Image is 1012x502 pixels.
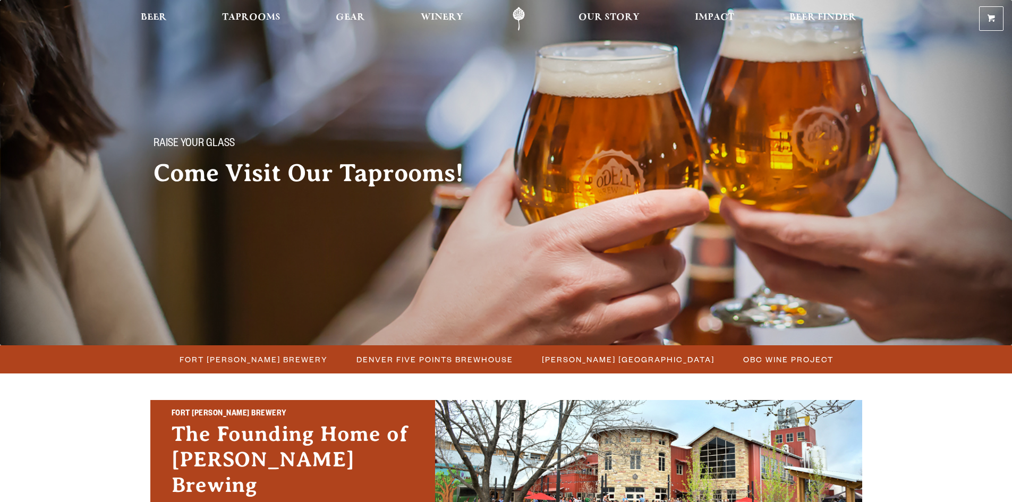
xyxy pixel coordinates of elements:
[329,7,372,31] a: Gear
[783,7,863,31] a: Beer Finder
[141,13,167,22] span: Beer
[350,352,518,367] a: Denver Five Points Brewhouse
[222,13,280,22] span: Taprooms
[542,352,715,367] span: [PERSON_NAME] [GEOGRAPHIC_DATA]
[421,13,463,22] span: Winery
[572,7,647,31] a: Our Story
[499,7,539,31] a: Odell Home
[134,7,174,31] a: Beer
[688,7,741,31] a: Impact
[215,7,287,31] a: Taprooms
[414,7,470,31] a: Winery
[743,352,834,367] span: OBC Wine Project
[336,13,365,22] span: Gear
[154,160,485,186] h2: Come Visit Our Taprooms!
[789,13,856,22] span: Beer Finder
[695,13,734,22] span: Impact
[180,352,328,367] span: Fort [PERSON_NAME] Brewery
[579,13,640,22] span: Our Story
[154,138,235,151] span: Raise your glass
[356,352,513,367] span: Denver Five Points Brewhouse
[535,352,720,367] a: [PERSON_NAME] [GEOGRAPHIC_DATA]
[173,352,333,367] a: Fort [PERSON_NAME] Brewery
[737,352,839,367] a: OBC Wine Project
[172,407,414,421] h2: Fort [PERSON_NAME] Brewery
